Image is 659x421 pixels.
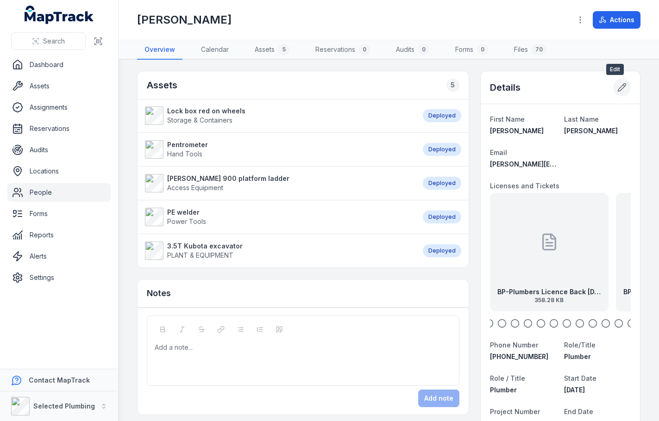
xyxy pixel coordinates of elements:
[43,37,65,46] span: Search
[7,268,111,287] a: Settings
[145,208,414,226] a: PE welderPower Tools
[490,341,538,349] span: Phone Number
[147,79,177,92] h2: Assets
[564,386,585,394] span: [DATE]
[33,402,95,410] strong: Selected Plumbing
[490,386,517,394] span: Plumber
[7,183,111,202] a: People
[145,106,414,125] a: Lock box red on wheelsStorage & Containers
[167,140,208,149] strong: Pentrometer
[497,287,601,297] strong: BP-Plumbers Licence Back [DATE]
[167,241,243,251] strong: 3.5T Kubota excavator
[490,408,540,415] span: Project Number
[7,204,111,223] a: Forms
[423,210,461,223] div: Deployed
[490,149,507,156] span: Email
[490,353,548,360] span: [PHONE_NUMBER]
[490,160,655,168] span: [PERSON_NAME][EMAIL_ADDRESS][DOMAIN_NAME]
[7,98,111,117] a: Assignments
[564,374,596,382] span: Start Date
[507,40,554,60] a: Files70
[7,141,111,159] a: Audits
[167,116,232,124] span: Storage & Containers
[564,408,593,415] span: End Date
[564,115,599,123] span: Last Name
[147,287,171,300] h3: Notes
[7,247,111,266] a: Alerts
[423,109,461,122] div: Deployed
[490,127,544,135] span: [PERSON_NAME]
[145,174,414,192] a: [PERSON_NAME] 900 platform ladderAccess Equipment
[418,44,429,55] div: 0
[137,12,232,27] h1: [PERSON_NAME]
[25,6,94,24] a: MapTrack
[7,119,111,138] a: Reservations
[490,374,525,382] span: Role / Title
[167,251,233,259] span: PLANT & EQUIPMENT
[446,79,459,92] div: 5
[194,40,236,60] a: Calendar
[167,174,289,183] strong: [PERSON_NAME] 900 platform ladder
[532,44,546,55] div: 70
[448,40,496,60] a: Forms0
[7,162,111,180] a: Locations
[497,297,601,304] span: 358.28 KB
[247,40,297,60] a: Assets5
[7,77,111,95] a: Assets
[167,106,245,116] strong: Lock box red on wheels
[606,64,624,75] span: Edit
[423,143,461,156] div: Deployed
[7,56,111,74] a: Dashboard
[7,226,111,244] a: Reports
[145,140,414,159] a: PentrometerHand Tools
[389,40,437,60] a: Audits0
[308,40,377,60] a: Reservations0
[167,208,206,217] strong: PE welder
[593,11,640,29] button: Actions
[490,182,559,190] span: Licenses and Tickets
[145,241,414,260] a: 3.5T Kubota excavatorPLANT & EQUIPMENT
[490,81,521,94] h2: Details
[278,44,289,55] div: 5
[564,386,585,394] time: 3/23/2020, 12:00:00 AM
[137,40,182,60] a: Overview
[564,353,591,360] span: Plumber
[167,184,223,192] span: Access Equipment
[490,115,525,123] span: First Name
[564,127,618,135] span: [PERSON_NAME]
[29,376,90,384] strong: Contact MapTrack
[167,150,202,158] span: Hand Tools
[477,44,488,55] div: 0
[423,244,461,257] div: Deployed
[167,217,206,225] span: Power Tools
[564,341,596,349] span: Role/Title
[11,32,86,50] button: Search
[359,44,370,55] div: 0
[423,177,461,190] div: Deployed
